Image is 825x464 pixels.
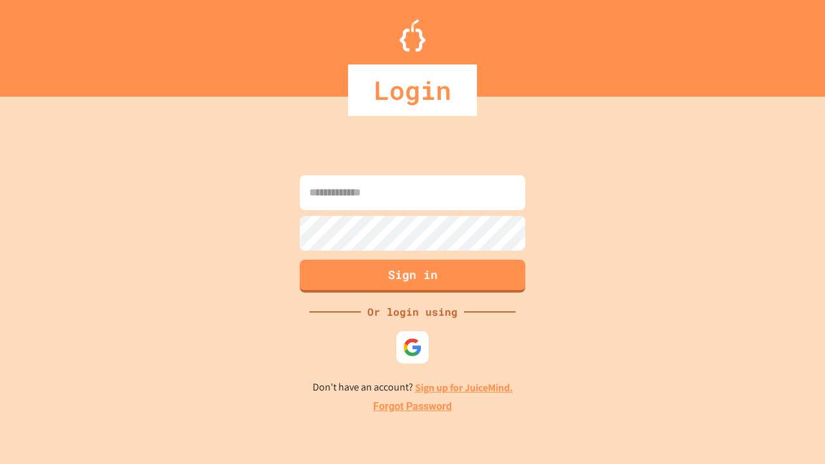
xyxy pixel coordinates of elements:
[361,304,464,320] div: Or login using
[313,380,513,396] p: Don't have an account?
[400,19,425,52] img: Logo.svg
[373,399,452,414] a: Forgot Password
[415,381,513,394] a: Sign up for JuiceMind.
[403,338,422,357] img: google-icon.svg
[348,64,477,116] div: Login
[300,260,525,293] button: Sign in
